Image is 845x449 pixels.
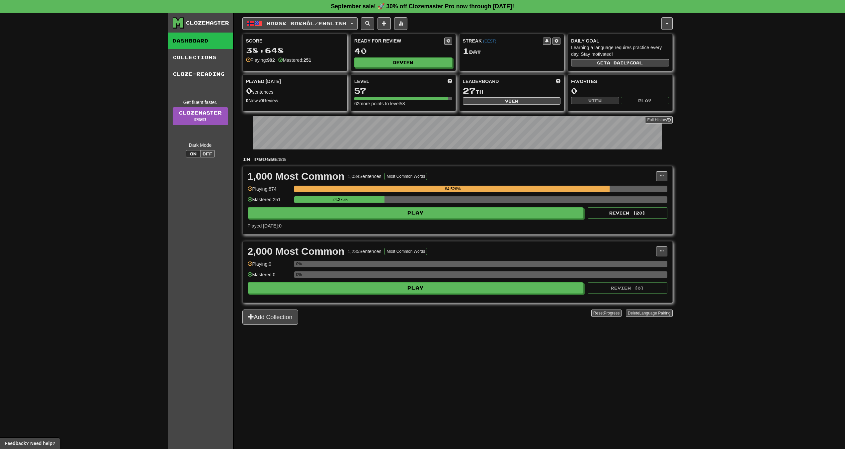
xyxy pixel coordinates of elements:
[186,20,229,26] div: Clozemaster
[463,38,543,44] div: Streak
[463,97,561,105] button: View
[378,17,391,30] button: Add sentence to collection
[248,261,291,272] div: Playing: 0
[248,223,282,228] span: Played [DATE]: 0
[604,311,620,315] span: Progress
[246,97,344,104] div: New / Review
[173,142,228,148] div: Dark Mode
[354,78,369,85] span: Level
[591,310,622,317] button: ResetProgress
[483,39,496,44] a: (CEST)
[248,271,291,282] div: Mastered: 0
[448,78,452,85] span: Score more points to level up
[242,310,298,325] button: Add Collection
[173,107,228,125] a: ClozemasterPro
[248,196,291,207] div: Mastered: 251
[571,97,619,104] button: View
[168,66,233,82] a: Cloze-Reading
[200,150,215,157] button: Off
[248,282,584,294] button: Play
[248,171,345,181] div: 1,000 Most Common
[173,99,228,106] div: Get fluent faster.
[248,246,345,256] div: 2,000 Most Common
[384,248,427,255] button: Most Common Words
[571,38,669,44] div: Daily Goal
[354,100,452,107] div: 62 more points to level 58
[394,17,407,30] button: More stats
[626,310,673,317] button: DeleteLanguage Pairing
[571,44,669,57] div: Learning a language requires practice every day. Stay motivated!
[354,87,452,95] div: 57
[186,150,201,157] button: On
[639,311,670,315] span: Language Pairing
[246,86,252,95] span: 0
[168,33,233,49] a: Dashboard
[246,38,344,44] div: Score
[348,173,381,180] div: 1,034 Sentences
[361,17,374,30] button: Search sentences
[463,78,499,85] span: Leaderboard
[571,59,669,66] button: Seta dailygoal
[354,57,452,67] button: Review
[246,46,344,54] div: 38,648
[331,3,514,10] strong: September sale! 🚀 30% off Clozemaster Pro now through [DATE]!
[571,78,669,85] div: Favorites
[278,57,311,63] div: Mastered:
[5,440,55,447] span: Open feedback widget
[354,47,452,55] div: 40
[463,46,469,55] span: 1
[621,97,669,104] button: Play
[571,87,669,95] div: 0
[645,116,672,124] button: Full History
[246,98,249,103] strong: 0
[348,248,381,255] div: 1,235 Sentences
[556,78,560,85] span: This week in points, UTC
[246,57,275,63] div: Playing:
[588,207,667,219] button: Review (20)
[248,186,291,197] div: Playing: 874
[246,87,344,95] div: sentences
[463,87,561,95] div: th
[260,98,263,103] strong: 0
[607,60,630,65] span: a daily
[246,78,281,85] span: Played [DATE]
[296,186,610,192] div: 84.526%
[354,38,444,44] div: Ready for Review
[267,21,346,26] span: Norsk bokmål / English
[242,17,358,30] button: Norsk bokmål/English
[248,207,584,219] button: Play
[588,282,667,294] button: Review (0)
[168,49,233,66] a: Collections
[242,156,673,163] p: In Progress
[463,47,561,55] div: Day
[463,86,475,95] span: 27
[296,196,385,203] div: 24.275%
[303,57,311,63] strong: 251
[384,173,427,180] button: Most Common Words
[267,57,275,63] strong: 902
